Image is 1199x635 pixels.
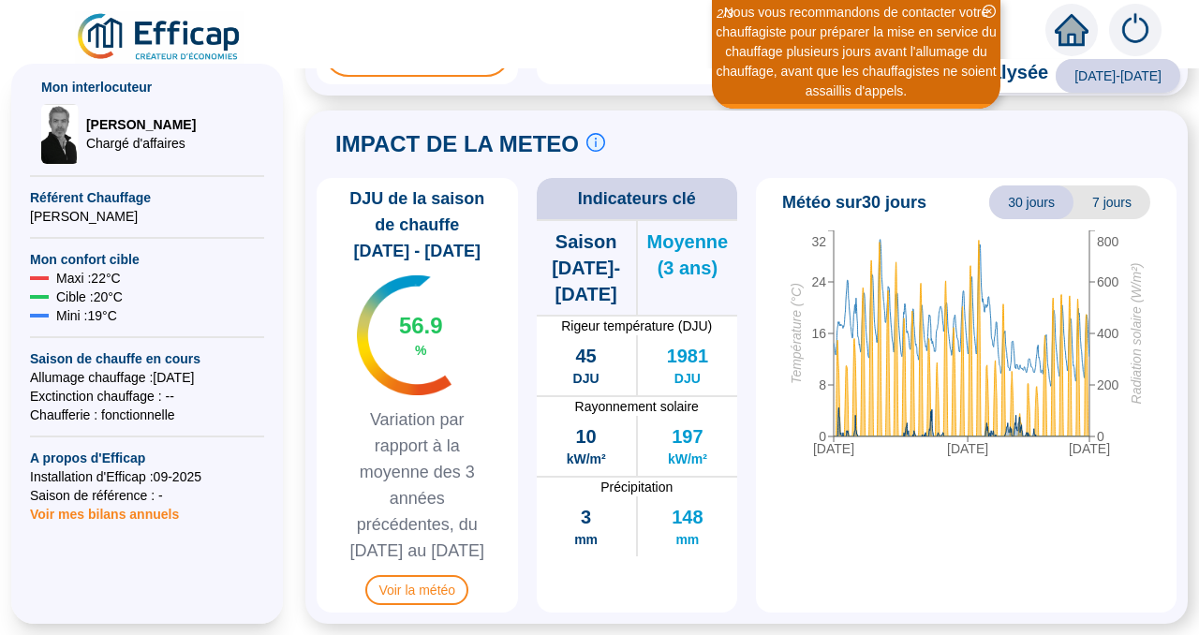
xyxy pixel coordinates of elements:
[30,207,264,226] span: [PERSON_NAME]
[41,104,79,164] img: Chargé d'affaires
[415,341,426,360] span: %
[819,377,826,392] tspan: 8
[1129,263,1144,405] tspan: Radiation solaire (W/m²)
[41,78,253,96] span: Mon interlocuteur
[30,387,264,406] span: Exctinction chauffage : --
[567,450,606,468] span: kW/m²
[578,185,696,212] span: Indicateurs clé
[811,274,826,289] tspan: 24
[30,486,264,505] span: Saison de référence : -
[537,397,738,416] span: Rayonnement solaire
[335,129,579,159] span: IMPACT DE LA METEO
[1097,234,1119,249] tspan: 800
[1056,59,1180,93] span: [DATE]-[DATE]
[715,3,998,101] div: Nous vous recommandons de contacter votre chauffagiste pour préparer la mise en service du chauff...
[56,269,121,288] span: Maxi : 22 °C
[324,185,511,264] span: DJU de la saison de chauffe [DATE] - [DATE]
[717,7,733,21] i: 2 / 3
[667,343,709,369] span: 1981
[675,530,699,549] span: mm
[1097,429,1104,444] tspan: 0
[989,185,1073,219] span: 30 jours
[1097,377,1119,392] tspan: 200
[537,229,636,307] span: Saison [DATE]-[DATE]
[357,275,451,395] img: indicateur températures
[576,423,597,450] span: 10
[56,288,123,306] span: Cible : 20 °C
[811,326,826,341] tspan: 16
[668,450,707,468] span: kW/m²
[30,368,264,387] span: Allumage chauffage : [DATE]
[983,5,996,18] span: close-circle
[537,317,738,335] span: Rigeur température (DJU)
[811,234,826,249] tspan: 32
[30,467,264,486] span: Installation d'Efficap : 09-2025
[576,343,597,369] span: 45
[782,189,926,215] span: Météo sur 30 jours
[537,478,738,496] span: Précipitation
[56,306,117,325] span: Mini : 19 °C
[638,229,737,281] span: Moyenne (3 ans)
[674,369,701,388] span: DJU
[672,504,703,530] span: 148
[672,423,703,450] span: 197
[30,188,264,207] span: Référent Chauffage
[75,11,244,64] img: efficap energie logo
[30,406,264,424] span: Chaufferie : fonctionnelle
[813,441,854,456] tspan: [DATE]
[1097,326,1119,341] tspan: 400
[1097,274,1119,289] tspan: 600
[789,283,804,384] tspan: Température (°C)
[581,504,591,530] span: 3
[365,575,468,605] span: Voir la météo
[586,133,605,152] span: info-circle
[1069,441,1110,456] tspan: [DATE]
[1109,4,1162,56] img: alerts
[1055,13,1088,47] span: home
[324,406,511,564] span: Variation par rapport à la moyenne des 3 années précédentes, du [DATE] au [DATE]
[30,495,179,522] span: Voir mes bilans annuels
[399,311,443,341] span: 56.9
[1073,185,1150,219] span: 7 jours
[947,441,988,456] tspan: [DATE]
[819,429,826,444] tspan: 0
[30,449,264,467] span: A propos d'Efficap
[86,115,196,134] span: [PERSON_NAME]
[30,250,264,269] span: Mon confort cible
[86,134,196,153] span: Chargé d'affaires
[574,530,598,549] span: mm
[30,349,264,368] span: Saison de chauffe en cours
[573,369,599,388] span: DJU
